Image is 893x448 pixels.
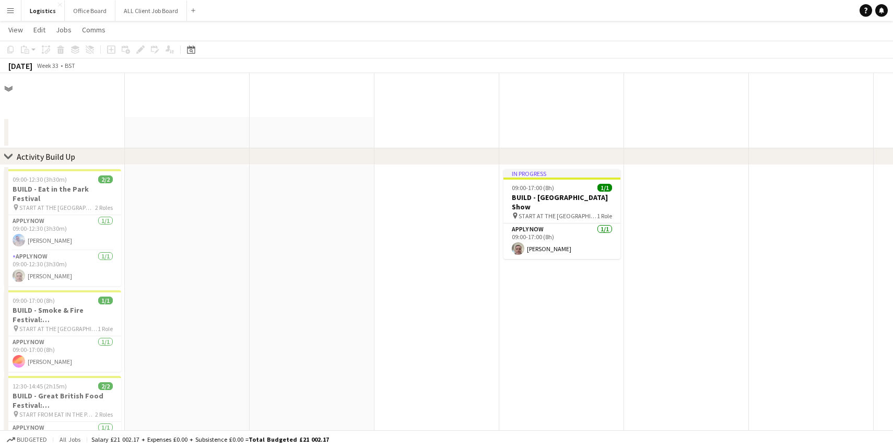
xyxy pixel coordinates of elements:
[4,391,121,410] h3: BUILD - Great British Food Festival: [GEOGRAPHIC_DATA][PERSON_NAME]
[52,23,76,37] a: Jobs
[95,204,113,211] span: 2 Roles
[249,435,329,443] span: Total Budgeted £21 002.17
[57,435,83,443] span: All jobs
[4,305,121,324] h3: BUILD - Smoke & Fire Festival: [GEOGRAPHIC_DATA]
[78,23,110,37] a: Comms
[8,61,32,71] div: [DATE]
[597,212,612,220] span: 1 Role
[503,223,620,259] app-card-role: APPLY NOW1/109:00-17:00 (8h)[PERSON_NAME]
[98,297,113,304] span: 1/1
[503,169,620,178] div: In progress
[29,23,50,37] a: Edit
[4,336,121,372] app-card-role: APPLY NOW1/109:00-17:00 (8h)[PERSON_NAME]
[8,25,23,34] span: View
[503,169,620,259] app-job-card: In progress09:00-17:00 (8h)1/1BUILD - [GEOGRAPHIC_DATA] Show START AT THE [GEOGRAPHIC_DATA]1 Role...
[115,1,187,21] button: ALL Client Job Board
[4,251,121,286] app-card-role: APPLY NOW1/109:00-12:30 (3h30m)[PERSON_NAME]
[65,62,75,69] div: BST
[503,193,620,211] h3: BUILD - [GEOGRAPHIC_DATA] Show
[4,23,27,37] a: View
[519,212,597,220] span: START AT THE [GEOGRAPHIC_DATA]
[4,184,121,203] h3: BUILD - Eat in the Park Festival
[19,410,95,418] span: START FROM EAT IN THE PARK FESTIVAL
[4,290,121,372] app-job-card: 09:00-17:00 (8h)1/1BUILD - Smoke & Fire Festival: [GEOGRAPHIC_DATA] START AT THE [GEOGRAPHIC_DATA...
[98,175,113,183] span: 2/2
[13,175,67,183] span: 09:00-12:30 (3h30m)
[4,169,121,286] app-job-card: 09:00-12:30 (3h30m)2/2BUILD - Eat in the Park Festival START AT THE [GEOGRAPHIC_DATA]2 RolesAPPLY...
[13,382,67,390] span: 12:30-14:45 (2h15m)
[98,382,113,390] span: 2/2
[19,204,95,211] span: START AT THE [GEOGRAPHIC_DATA]
[17,151,75,162] div: Activity Build Up
[65,1,115,21] button: Office Board
[91,435,329,443] div: Salary £21 002.17 + Expenses £0.00 + Subsistence £0.00 =
[512,184,554,192] span: 09:00-17:00 (8h)
[82,25,105,34] span: Comms
[21,1,65,21] button: Logistics
[34,62,61,69] span: Week 33
[19,325,98,333] span: START AT THE [GEOGRAPHIC_DATA]
[98,325,113,333] span: 1 Role
[13,297,55,304] span: 09:00-17:00 (8h)
[33,25,45,34] span: Edit
[5,434,49,445] button: Budgeted
[56,25,72,34] span: Jobs
[17,436,47,443] span: Budgeted
[4,215,121,251] app-card-role: APPLY NOW1/109:00-12:30 (3h30m)[PERSON_NAME]
[597,184,612,192] span: 1/1
[95,410,113,418] span: 2 Roles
